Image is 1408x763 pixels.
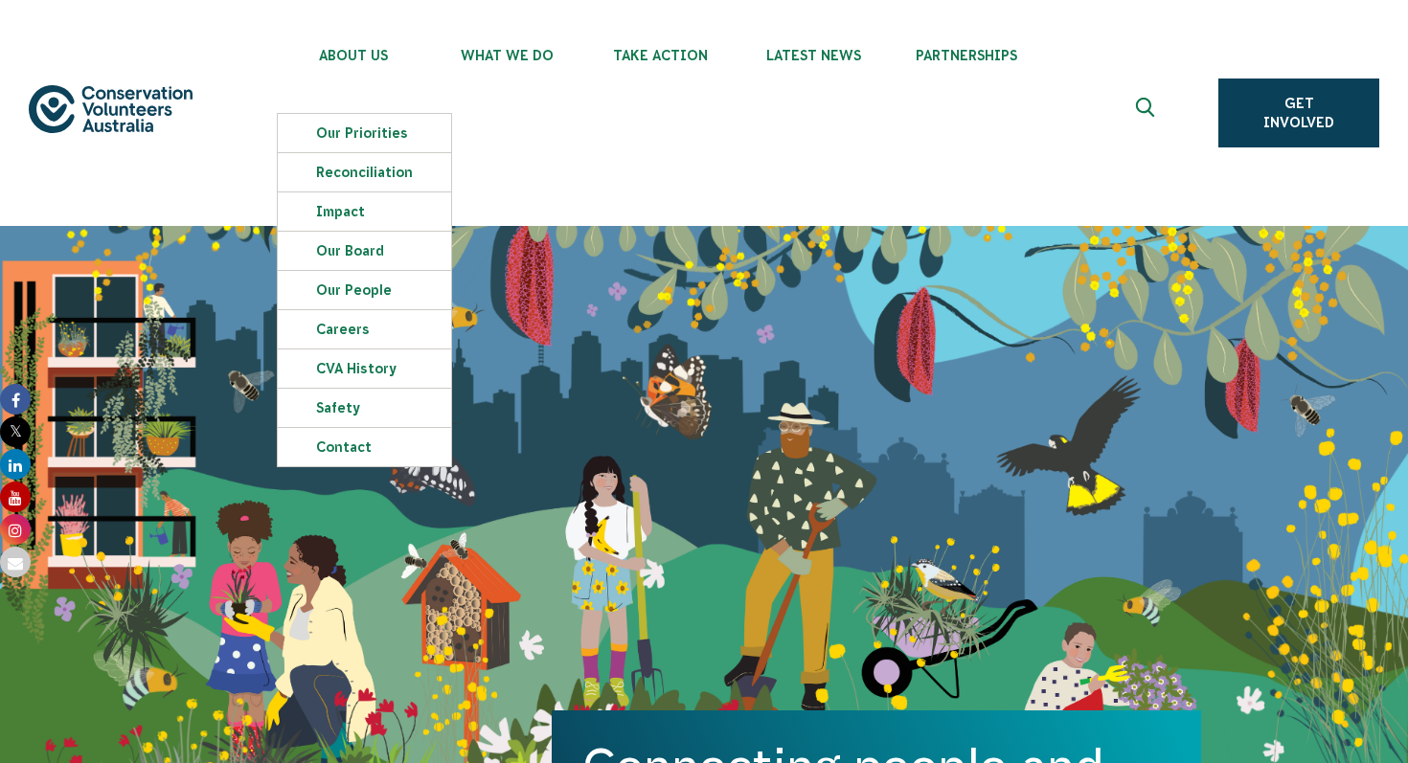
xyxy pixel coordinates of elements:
span: Take Action [583,48,737,63]
button: Expand search box Close search box [1124,90,1170,136]
span: About Us [277,48,430,63]
span: What We Do [430,48,583,63]
span: Expand search box [1136,98,1160,128]
a: Reconciliation [278,153,451,191]
a: Our Priorities [278,114,451,152]
span: Latest News [737,48,890,63]
a: CVA history [278,349,451,388]
span: Partnerships [890,48,1043,63]
a: Our People [278,271,451,309]
a: Impact [278,192,451,231]
a: Contact [278,428,451,466]
a: Our Board [278,232,451,270]
a: Careers [278,310,451,348]
a: Safety [278,389,451,427]
img: logo.svg [29,85,193,133]
a: Get Involved [1218,79,1379,147]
